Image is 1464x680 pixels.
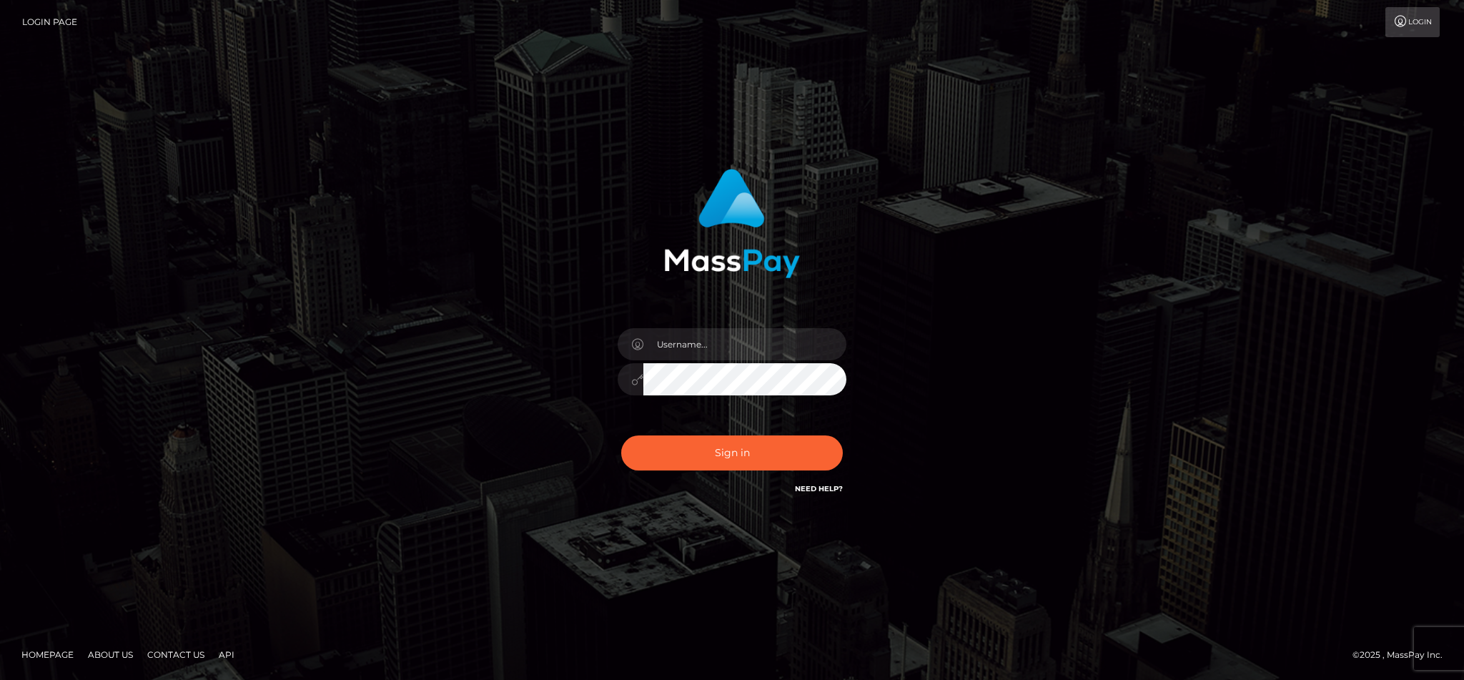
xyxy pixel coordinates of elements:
a: Contact Us [142,644,210,666]
button: Sign in [621,435,843,470]
a: Login [1385,7,1440,37]
div: © 2025 , MassPay Inc. [1352,647,1453,663]
a: About Us [82,644,139,666]
input: Username... [643,328,846,360]
a: Login Page [22,7,77,37]
a: Need Help? [795,484,843,493]
a: Homepage [16,644,79,666]
a: API [213,644,240,666]
img: MassPay Login [664,169,800,278]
